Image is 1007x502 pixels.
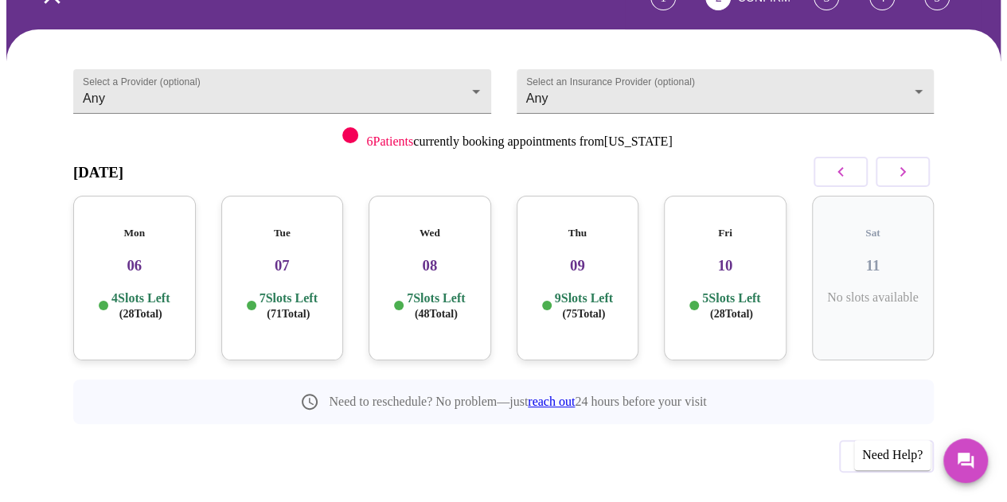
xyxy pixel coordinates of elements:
[825,290,922,305] p: No slots available
[111,290,170,321] p: 4 Slots Left
[943,438,988,483] button: Messages
[234,227,331,239] h5: Tue
[329,395,706,409] p: Need to reschedule? No problem—just 24 hours before your visit
[234,257,331,274] h3: 07
[366,134,413,148] span: 6 Patients
[415,308,458,320] span: ( 48 Total)
[86,227,183,239] h5: Mon
[854,440,931,470] div: Need Help?
[710,308,753,320] span: ( 28 Total)
[825,227,922,239] h5: Sat
[702,290,760,321] p: 5 Slots Left
[381,227,478,239] h5: Wed
[529,227,626,239] h5: Thu
[407,290,465,321] p: 7 Slots Left
[839,440,934,472] button: Previous
[825,257,922,274] h3: 11
[73,69,491,114] div: Any
[517,69,935,114] div: Any
[529,257,626,274] h3: 09
[267,308,310,320] span: ( 71 Total)
[86,257,183,274] h3: 06
[677,227,774,239] h5: Fri
[528,395,575,408] a: reach out
[119,308,162,320] span: ( 28 Total)
[260,290,318,321] p: 7 Slots Left
[555,290,613,321] p: 9 Slots Left
[73,164,123,181] h3: [DATE]
[562,308,605,320] span: ( 75 Total)
[381,257,478,274] h3: 08
[366,134,672,149] p: currently booking appointments from [US_STATE]
[677,257,774,274] h3: 10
